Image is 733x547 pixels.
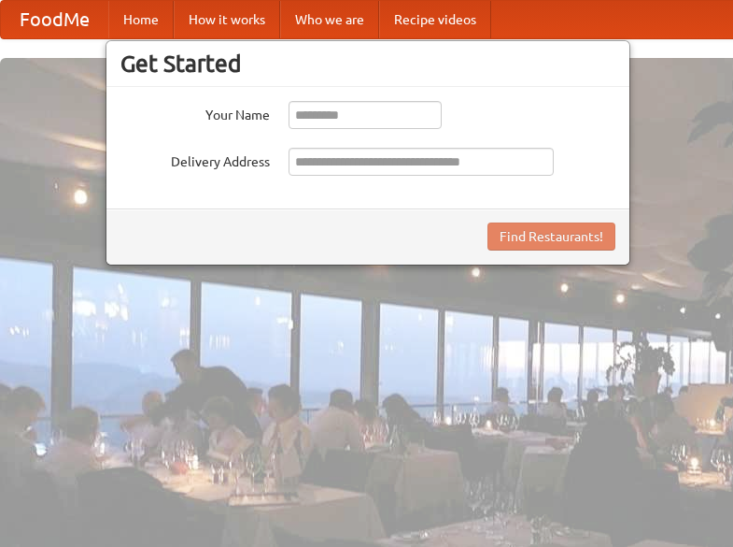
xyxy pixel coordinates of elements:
[120,101,270,124] label: Your Name
[487,223,615,251] button: Find Restaurants!
[379,1,491,38] a: Recipe videos
[280,1,379,38] a: Who we are
[108,1,174,38] a: Home
[120,148,270,171] label: Delivery Address
[174,1,280,38] a: How it works
[1,1,108,38] a: FoodMe
[120,50,615,78] h3: Get Started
